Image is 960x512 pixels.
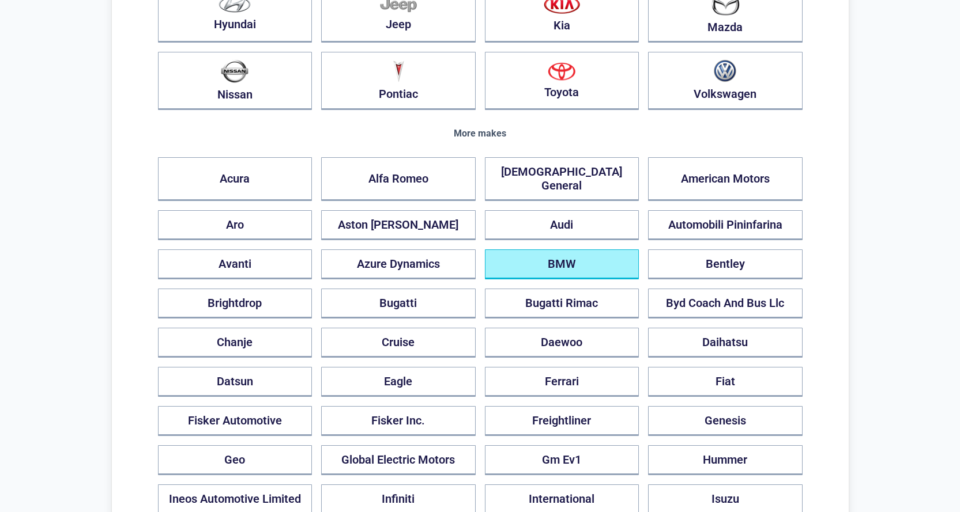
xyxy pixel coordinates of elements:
[321,445,476,475] button: Global Electric Motors
[321,52,476,110] button: Pontiac
[648,210,803,240] button: Automobili Pininfarina
[321,157,476,201] button: Alfa Romeo
[485,210,639,240] button: Audi
[485,406,639,436] button: Freightliner
[648,289,803,318] button: Byd Coach And Bus Llc
[158,406,313,436] button: Fisker Automotive
[321,210,476,240] button: Aston [PERSON_NAME]
[485,249,639,279] button: BMW
[158,249,313,279] button: Avanti
[158,367,313,397] button: Datsun
[485,289,639,318] button: Bugatti Rimac
[648,367,803,397] button: Fiat
[485,157,639,201] button: [DEMOGRAPHIC_DATA] General
[648,249,803,279] button: Bentley
[158,445,313,475] button: Geo
[485,445,639,475] button: Gm Ev1
[321,249,476,279] button: Azure Dynamics
[321,406,476,436] button: Fisker Inc.
[158,328,313,358] button: Chanje
[321,289,476,318] button: Bugatti
[485,52,639,110] button: Toyota
[158,52,313,110] button: Nissan
[321,328,476,358] button: Cruise
[158,210,313,240] button: Aro
[648,406,803,436] button: Genesis
[321,367,476,397] button: Eagle
[158,128,803,139] div: More makes
[485,328,639,358] button: Daewoo
[158,289,313,318] button: Brightdrop
[648,52,803,110] button: Volkswagen
[485,367,639,397] button: Ferrari
[648,445,803,475] button: Hummer
[648,157,803,201] button: American Motors
[158,157,313,201] button: Acura
[648,328,803,358] button: Daihatsu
